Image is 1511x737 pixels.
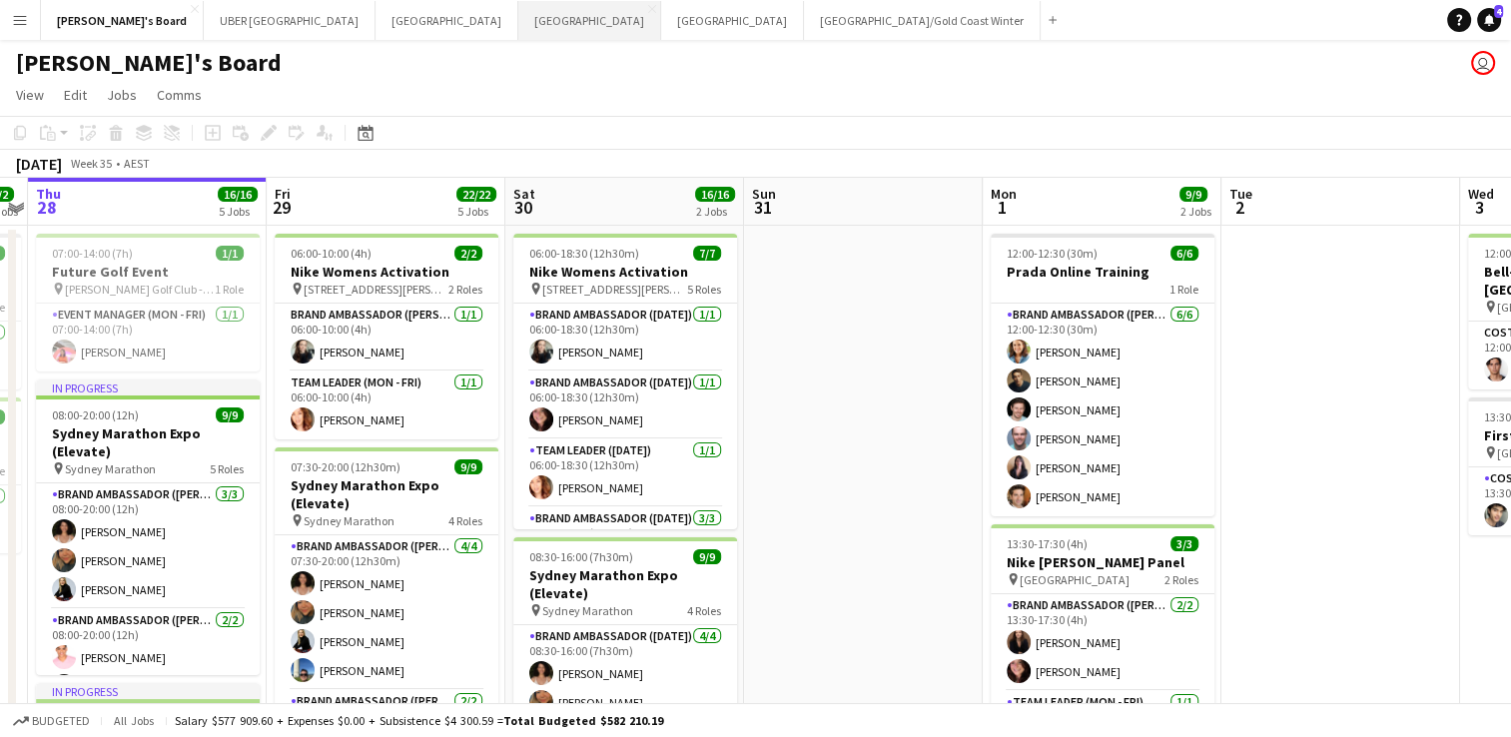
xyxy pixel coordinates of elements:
[36,379,260,395] div: In progress
[693,246,721,261] span: 7/7
[456,187,496,202] span: 22/22
[36,424,260,460] h3: Sydney Marathon Expo (Elevate)
[204,1,376,40] button: UBER [GEOGRAPHIC_DATA]
[272,196,291,219] span: 29
[687,603,721,618] span: 4 Roles
[1226,196,1252,219] span: 2
[1477,8,1501,32] a: 4
[275,263,498,281] h3: Nike Womens Activation
[1180,204,1211,219] div: 2 Jobs
[529,549,633,564] span: 08:30-16:00 (7h30m)
[36,234,260,371] app-job-card: 07:00-14:00 (7h)1/1Future Golf Event [PERSON_NAME] Golf Club - [GEOGRAPHIC_DATA]1 RoleEvent Manag...
[991,594,1214,691] app-card-role: Brand Ambassador ([PERSON_NAME])2/213:30-17:30 (4h)[PERSON_NAME][PERSON_NAME]
[36,185,61,203] span: Thu
[687,282,721,297] span: 5 Roles
[1169,282,1198,297] span: 1 Role
[1229,185,1252,203] span: Tue
[1494,5,1503,18] span: 4
[1471,51,1495,75] app-user-avatar: Tennille Moore
[36,379,260,675] app-job-card: In progress08:00-20:00 (12h)9/9Sydney Marathon Expo (Elevate) Sydney Marathon5 RolesBrand Ambassa...
[10,710,93,732] button: Budgeted
[99,82,145,108] a: Jobs
[752,185,776,203] span: Sun
[376,1,518,40] button: [GEOGRAPHIC_DATA]
[1468,185,1494,203] span: Wed
[110,713,158,728] span: All jobs
[991,234,1214,516] div: 12:00-12:30 (30m)6/6Prada Online Training1 RoleBrand Ambassador ([PERSON_NAME])6/612:00-12:30 (30...
[36,263,260,281] h3: Future Golf Event
[304,282,448,297] span: [STREET_ADDRESS][PERSON_NAME]
[275,371,498,439] app-card-role: Team Leader (Mon - Fri)1/106:00-10:00 (4h)[PERSON_NAME]
[275,476,498,512] h3: Sydney Marathon Expo (Elevate)
[1179,187,1207,202] span: 9/9
[1007,536,1088,551] span: 13:30-17:30 (4h)
[991,263,1214,281] h3: Prada Online Training
[16,154,62,174] div: [DATE]
[219,204,257,219] div: 5 Jobs
[291,459,400,474] span: 07:30-20:00 (12h30m)
[804,1,1041,40] button: [GEOGRAPHIC_DATA]/Gold Coast Winter
[275,234,498,439] app-job-card: 06:00-10:00 (4h)2/2Nike Womens Activation [STREET_ADDRESS][PERSON_NAME]2 RolesBrand Ambassador ([...
[448,282,482,297] span: 2 Roles
[65,282,215,297] span: [PERSON_NAME] Golf Club - [GEOGRAPHIC_DATA]
[275,535,498,690] app-card-role: Brand Ambassador ([PERSON_NAME])4/407:30-20:00 (12h30m)[PERSON_NAME][PERSON_NAME][PERSON_NAME][PE...
[454,459,482,474] span: 9/9
[36,609,260,706] app-card-role: Brand Ambassador ([PERSON_NAME])2/208:00-20:00 (12h)[PERSON_NAME]
[36,683,260,699] div: In progress
[36,304,260,371] app-card-role: Event Manager (Mon - Fri)1/107:00-14:00 (7h)[PERSON_NAME]
[448,513,482,528] span: 4 Roles
[66,156,116,171] span: Week 35
[65,461,156,476] span: Sydney Marathon
[991,304,1214,516] app-card-role: Brand Ambassador ([PERSON_NAME])6/612:00-12:30 (30m)[PERSON_NAME][PERSON_NAME][PERSON_NAME][PERSO...
[124,156,150,171] div: AEST
[513,234,737,529] app-job-card: 06:00-18:30 (12h30m)7/7Nike Womens Activation [STREET_ADDRESS][PERSON_NAME]5 RolesBrand Ambassado...
[513,371,737,439] app-card-role: Brand Ambassador ([DATE])1/106:00-18:30 (12h30m)[PERSON_NAME]
[107,86,137,104] span: Jobs
[216,407,244,422] span: 9/9
[695,187,735,202] span: 16/16
[52,246,133,261] span: 07:00-14:00 (7h)
[454,246,482,261] span: 2/2
[215,282,244,297] span: 1 Role
[1170,536,1198,551] span: 3/3
[503,713,663,728] span: Total Budgeted $582 210.19
[36,483,260,609] app-card-role: Brand Ambassador ([PERSON_NAME])3/308:00-20:00 (12h)[PERSON_NAME][PERSON_NAME][PERSON_NAME]
[1164,572,1198,587] span: 2 Roles
[175,713,663,728] div: Salary $577 909.60 + Expenses $0.00 + Subsistence $4 300.59 =
[991,553,1214,571] h3: Nike [PERSON_NAME] Panel
[33,196,61,219] span: 28
[513,304,737,371] app-card-role: Brand Ambassador ([DATE])1/106:00-18:30 (12h30m)[PERSON_NAME]
[513,439,737,507] app-card-role: Team Leader ([DATE])1/106:00-18:30 (12h30m)[PERSON_NAME]
[32,714,90,728] span: Budgeted
[693,549,721,564] span: 9/9
[56,82,95,108] a: Edit
[513,263,737,281] h3: Nike Womens Activation
[157,86,202,104] span: Comms
[749,196,776,219] span: 31
[542,282,687,297] span: [STREET_ADDRESS][PERSON_NAME]
[16,86,44,104] span: View
[661,1,804,40] button: [GEOGRAPHIC_DATA]
[216,246,244,261] span: 1/1
[513,507,737,633] app-card-role: Brand Ambassador ([DATE])3/309:00-18:30 (9h30m)
[513,185,535,203] span: Sat
[291,246,372,261] span: 06:00-10:00 (4h)
[991,185,1017,203] span: Mon
[457,204,495,219] div: 5 Jobs
[8,82,52,108] a: View
[542,603,633,618] span: Sydney Marathon
[210,461,244,476] span: 5 Roles
[513,566,737,602] h3: Sydney Marathon Expo (Elevate)
[16,48,282,78] h1: [PERSON_NAME]'s Board
[696,204,734,219] div: 2 Jobs
[52,407,139,422] span: 08:00-20:00 (12h)
[41,1,204,40] button: [PERSON_NAME]'s Board
[1465,196,1494,219] span: 3
[510,196,535,219] span: 30
[1020,572,1130,587] span: [GEOGRAPHIC_DATA]
[518,1,661,40] button: [GEOGRAPHIC_DATA]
